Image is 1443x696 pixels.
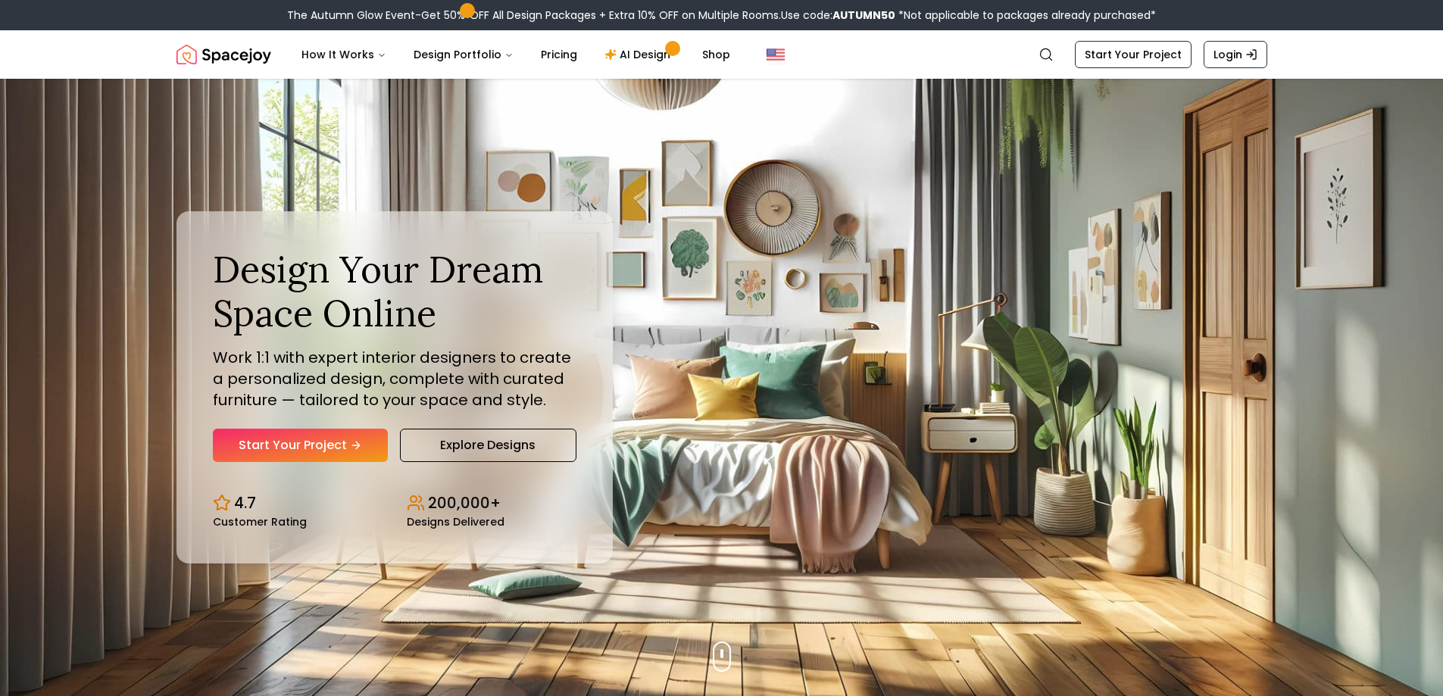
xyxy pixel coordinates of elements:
[401,39,526,70] button: Design Portfolio
[767,45,785,64] img: United States
[289,39,398,70] button: How It Works
[176,39,271,70] img: Spacejoy Logo
[287,8,1156,23] div: The Autumn Glow Event-Get 50% OFF All Design Packages + Extra 10% OFF on Multiple Rooms.
[213,517,307,527] small: Customer Rating
[289,39,742,70] nav: Main
[407,517,504,527] small: Designs Delivered
[832,8,895,23] b: AUTUMN50
[176,39,271,70] a: Spacejoy
[1075,41,1192,68] a: Start Your Project
[592,39,687,70] a: AI Design
[690,39,742,70] a: Shop
[213,429,388,462] a: Start Your Project
[400,429,576,462] a: Explore Designs
[213,248,576,335] h1: Design Your Dream Space Online
[529,39,589,70] a: Pricing
[895,8,1156,23] span: *Not applicable to packages already purchased*
[1204,41,1267,68] a: Login
[213,480,576,527] div: Design stats
[428,492,501,513] p: 200,000+
[213,347,576,410] p: Work 1:1 with expert interior designers to create a personalized design, complete with curated fu...
[176,30,1267,79] nav: Global
[234,492,256,513] p: 4.7
[781,8,895,23] span: Use code:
